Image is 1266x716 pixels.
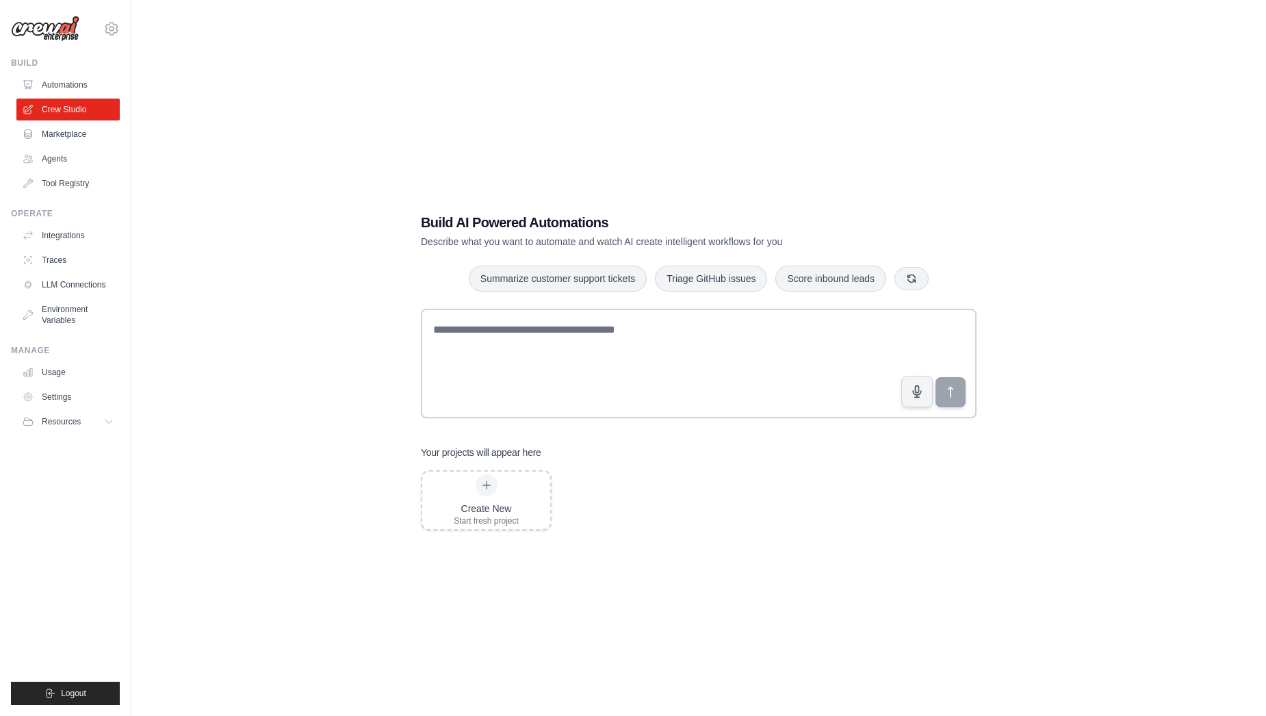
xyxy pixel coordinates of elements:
img: Logo [11,16,79,42]
a: Crew Studio [16,99,120,120]
button: Logout [11,682,120,705]
div: Start fresh project [454,515,519,526]
a: Traces [16,249,120,271]
a: Settings [16,386,120,408]
div: Build [11,57,120,68]
button: Click to speak your automation idea [901,376,933,407]
h1: Build AI Powered Automations [421,213,881,232]
button: Triage GitHub issues [655,266,767,292]
a: LLM Connections [16,274,120,296]
p: Describe what you want to automate and watch AI create intelligent workflows for you [421,235,881,248]
button: Score inbound leads [775,266,886,292]
div: Operate [11,208,120,219]
span: Logout [61,688,86,699]
a: Automations [16,74,120,96]
button: Get new suggestions [894,267,929,290]
a: Marketplace [16,123,120,145]
div: Create New [454,502,519,515]
a: Integrations [16,225,120,246]
a: Tool Registry [16,172,120,194]
div: Manage [11,345,120,356]
a: Usage [16,361,120,383]
button: Resources [16,411,120,433]
a: Environment Variables [16,298,120,331]
button: Summarize customer support tickets [469,266,647,292]
a: Agents [16,148,120,170]
h3: Your projects will appear here [421,446,541,459]
span: Resources [42,416,81,427]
